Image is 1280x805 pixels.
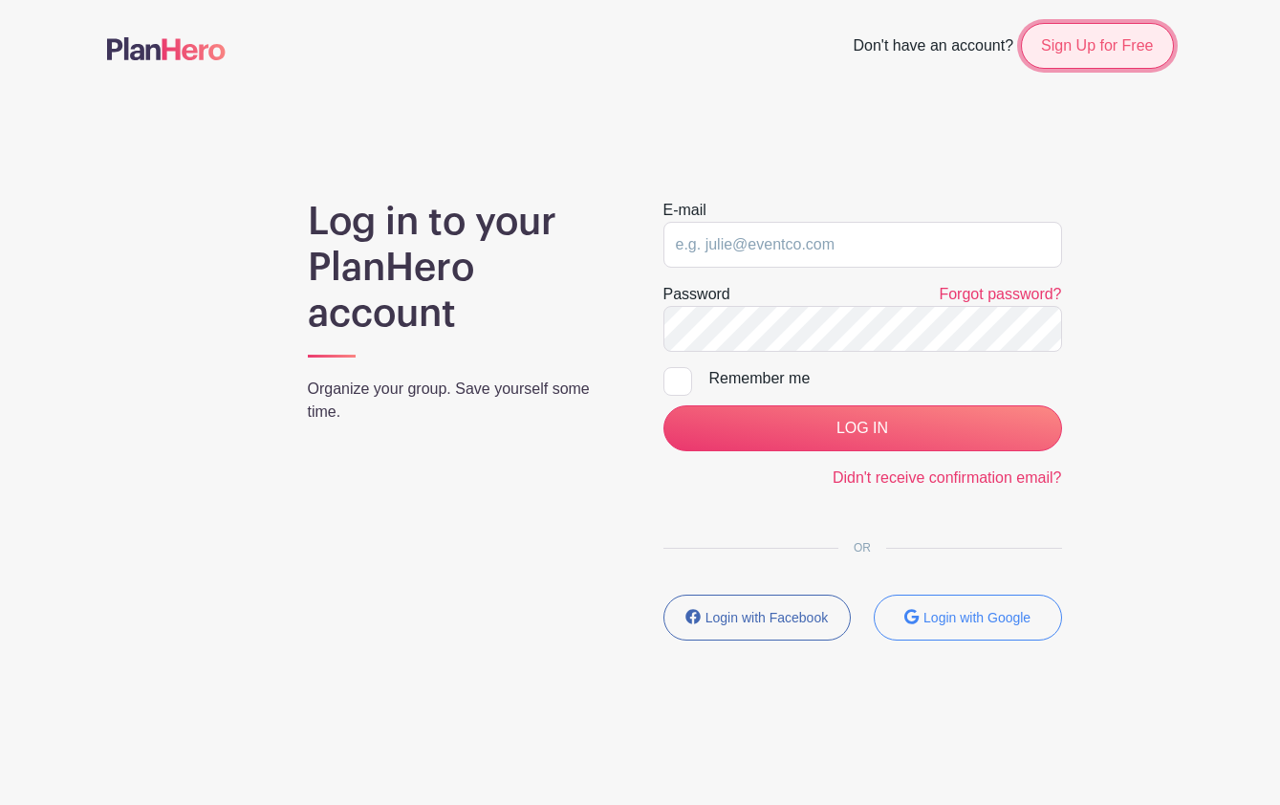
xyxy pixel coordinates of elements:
[107,37,226,60] img: logo-507f7623f17ff9eddc593b1ce0a138ce2505c220e1c5a4e2b4648c50719b7d32.svg
[874,595,1062,641] button: Login with Google
[308,378,618,424] p: Organize your group. Save yourself some time.
[663,595,852,641] button: Login with Facebook
[663,199,706,222] label: E-mail
[853,27,1013,69] span: Don't have an account?
[709,367,1062,390] div: Remember me
[663,405,1062,451] input: LOG IN
[663,222,1062,268] input: e.g. julie@eventco.com
[663,283,730,306] label: Password
[705,610,828,625] small: Login with Facebook
[838,541,886,555] span: OR
[1021,23,1173,69] a: Sign Up for Free
[833,469,1062,486] a: Didn't receive confirmation email?
[939,286,1061,302] a: Forgot password?
[923,610,1031,625] small: Login with Google
[308,199,618,337] h1: Log in to your PlanHero account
